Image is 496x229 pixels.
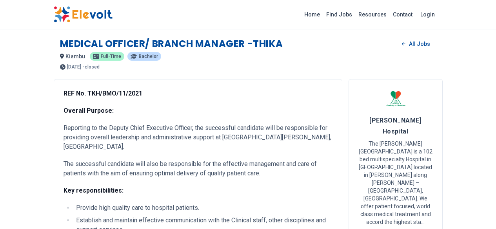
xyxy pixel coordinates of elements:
iframe: Chat Widget [457,191,496,229]
p: - closed [83,65,100,69]
a: Contact [390,8,416,21]
p: The successful candidate will also be responsible for the effective management and care of patien... [64,159,332,178]
p: Reporting to the Deputy Chief Executive Officer, the successful candidate will be responsible for... [64,123,332,151]
img: Karen Hospital [386,89,405,108]
strong: Overall Purpose: [64,107,114,114]
p: The [PERSON_NAME][GEOGRAPHIC_DATA] is a 102 bed multispecialty Hospital in [GEOGRAPHIC_DATA] loca... [358,140,433,226]
a: Find Jobs [323,8,355,21]
img: Elevolt [54,6,113,23]
strong: Key responsibilities: [64,187,124,194]
span: bachelor [139,54,158,59]
span: full-time [101,54,121,59]
a: Login [416,7,440,22]
a: Home [301,8,323,21]
a: Resources [355,8,390,21]
h1: MEDICAL OFFICER/ BRANCH MANAGER -THIKA [60,38,283,50]
strong: REF No. TKH/BMO/11/2021 [64,90,142,97]
span: [PERSON_NAME] Hospital [369,117,422,135]
a: All Jobs [396,38,436,50]
li: Provide high quality care to hospital patients. [74,203,332,213]
span: [DATE] [67,65,81,69]
span: kiambu [65,53,85,60]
